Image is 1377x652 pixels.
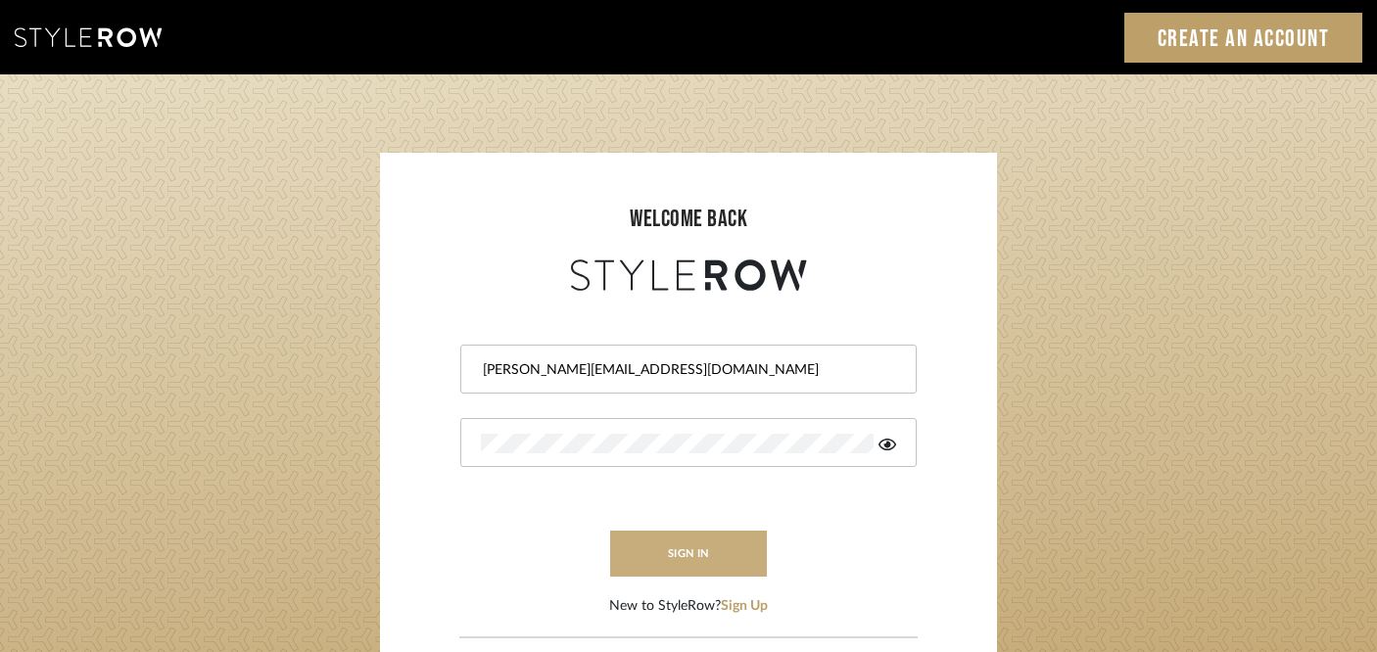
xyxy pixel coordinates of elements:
[481,360,891,380] input: Email Address
[610,531,767,577] button: sign in
[400,202,977,237] div: welcome back
[1124,13,1363,63] a: Create an Account
[721,596,768,617] button: Sign Up
[609,596,768,617] div: New to StyleRow?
